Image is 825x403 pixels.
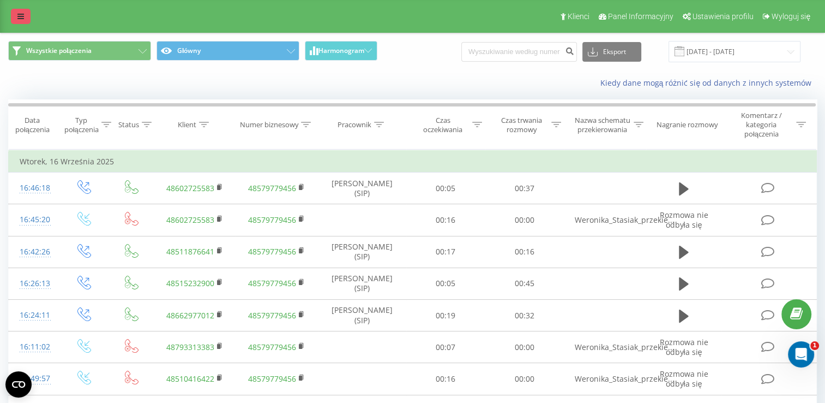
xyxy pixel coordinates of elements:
[406,300,485,331] td: 00:19
[248,246,296,257] a: 48579779456
[9,116,56,134] div: Data połączenia
[582,42,641,62] button: Eksport
[166,246,214,257] a: 48511876641
[248,374,296,384] a: 48579779456
[608,12,673,21] span: Panel Informacyjny
[178,120,196,129] div: Klient
[20,305,48,326] div: 16:24:11
[166,374,214,384] a: 48510416422
[20,177,48,199] div: 16:46:18
[248,278,296,288] a: 48579779456
[406,236,485,268] td: 00:17
[248,310,296,321] a: 48579779456
[788,341,814,368] iframe: Intercom live chat
[692,12,754,21] span: Ustawienia profilu
[248,215,296,225] a: 48579779456
[248,183,296,193] a: 48579779456
[575,374,675,384] span: Weronika_Stasiak_przekie...
[318,236,406,268] td: [PERSON_NAME] (SIP)
[659,210,708,230] span: Rozmowa nie odbyła się
[416,116,470,134] div: Czas oczekiwania
[26,46,92,55] span: Wszystkie połączenia
[248,342,296,352] a: 48579779456
[20,336,48,358] div: 16:11:02
[485,173,564,204] td: 00:37
[318,47,364,55] span: Harmonogram
[485,363,564,395] td: 00:00
[318,300,406,331] td: [PERSON_NAME] (SIP)
[657,120,718,129] div: Nagranie rozmowy
[166,278,214,288] a: 48515232900
[485,300,564,331] td: 00:32
[166,310,214,321] a: 48662977012
[20,241,48,263] div: 16:42:26
[600,78,817,88] a: Kiedy dane mogą różnić się od danych z innych systemów
[20,209,48,230] div: 16:45:20
[485,204,564,236] td: 00:00
[64,116,99,134] div: Typ połączenia
[574,116,631,134] div: Nazwa schematu przekierowania
[20,273,48,294] div: 16:26:13
[20,368,48,389] div: 15:49:57
[485,268,564,299] td: 00:45
[461,42,577,62] input: Wyszukiwanie według numeru
[5,371,32,398] button: Open CMP widget
[8,41,151,61] button: Wszystkie połączenia
[406,173,485,204] td: 00:05
[318,268,406,299] td: [PERSON_NAME] (SIP)
[485,236,564,268] td: 00:16
[485,331,564,363] td: 00:00
[318,173,406,204] td: [PERSON_NAME] (SIP)
[156,41,299,61] button: Główny
[118,120,139,129] div: Status
[9,151,817,173] td: Wtorek, 16 Września 2025
[659,337,708,357] span: Rozmowa nie odbyła się
[166,342,214,352] a: 48793313383
[305,41,377,61] button: Harmonogram
[338,120,371,129] div: Pracownik
[810,341,819,350] span: 1
[575,215,675,225] span: Weronika_Stasiak_przekie...
[659,369,708,389] span: Rozmowa nie odbyła się
[166,215,214,225] a: 48602725583
[568,12,589,21] span: Klienci
[406,204,485,236] td: 00:16
[730,111,793,139] div: Komentarz / kategoria połączenia
[406,268,485,299] td: 00:05
[575,342,675,352] span: Weronika_Stasiak_przekie...
[239,120,298,129] div: Numer biznesowy
[406,363,485,395] td: 00:16
[166,183,214,193] a: 48602725583
[495,116,549,134] div: Czas trwania rozmowy
[406,331,485,363] td: 00:07
[772,12,810,21] span: Wyloguj się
